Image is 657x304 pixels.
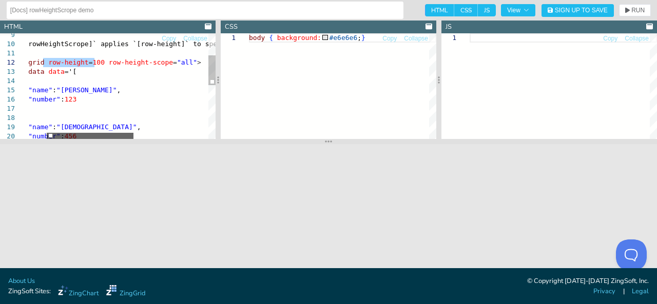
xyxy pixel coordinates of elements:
[404,35,428,42] span: Collapse
[61,95,65,103] span: :
[221,33,236,43] div: 1
[632,287,649,296] a: Legal
[249,34,265,42] span: body
[454,4,478,16] span: CSS
[16,68,45,75] span: zg-data
[117,86,121,94] span: ,
[542,4,614,17] button: Sign Up to Save
[61,132,65,140] span: :
[501,4,535,16] button: View
[161,34,177,44] button: Copy
[89,58,93,66] span: =
[10,2,400,18] input: Untitled Demo
[48,68,64,75] span: data
[52,86,56,94] span: :
[56,123,137,131] span: "[DEMOGRAPHIC_DATA]"
[65,68,69,75] span: =
[56,86,117,94] span: "[PERSON_NAME]"
[619,4,651,16] button: RUN
[403,34,429,44] button: Collapse
[197,58,201,66] span: >
[58,285,99,298] a: ZingChart
[425,4,496,16] div: checkbox-group
[616,239,647,270] iframe: Toggle Customer Support
[177,58,197,66] span: "all"
[446,22,452,32] div: JS
[28,132,61,140] span: "number"
[555,7,608,13] span: Sign Up to Save
[8,276,35,286] a: About Us
[137,123,141,131] span: ,
[625,35,649,42] span: Collapse
[183,35,207,42] span: Collapse
[173,58,177,66] span: =
[93,58,105,66] span: 100
[329,34,357,42] span: #e6e6e6
[52,123,56,131] span: :
[28,123,52,131] span: "name"
[623,287,625,296] span: |
[277,34,321,42] span: background:
[269,34,273,42] span: {
[69,68,77,75] span: '[
[382,35,397,42] span: Copy
[441,33,456,43] div: 1
[507,7,529,13] span: View
[631,7,645,13] span: RUN
[28,95,61,103] span: "number"
[357,34,361,42] span: ;
[603,35,617,42] span: Copy
[21,40,221,48] span: `[rowHeightScrope]` applies `[row-height]` to spec
[593,287,615,296] a: Privacy
[162,35,176,42] span: Copy
[48,58,88,66] span: row-height
[361,34,365,42] span: }
[225,22,238,32] div: CSS
[8,287,51,296] span: ZingSoft Sites:
[527,276,649,287] div: © Copyright [DATE]-[DATE] ZingSoft, Inc.
[4,22,23,32] div: HTML
[603,34,618,44] button: Copy
[183,34,208,44] button: Collapse
[624,34,649,44] button: Collapse
[106,285,145,298] a: ZingGrid
[65,132,76,140] span: 456
[65,95,76,103] span: 123
[382,34,397,44] button: Copy
[109,58,173,66] span: row-height-scope
[425,4,454,16] span: HTML
[478,4,496,16] span: JS
[28,86,52,94] span: "name"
